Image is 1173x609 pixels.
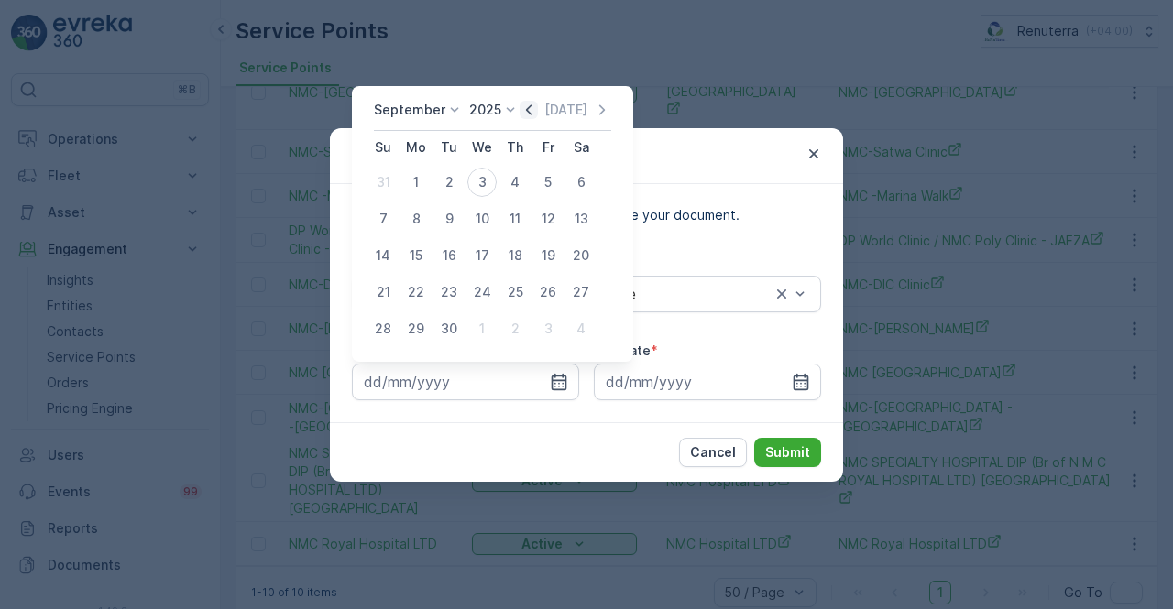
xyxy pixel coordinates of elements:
[400,131,433,164] th: Monday
[401,277,431,307] div: 22
[467,314,497,343] div: 1
[467,277,497,307] div: 24
[434,168,464,197] div: 2
[467,204,497,234] div: 10
[500,277,530,307] div: 25
[434,241,464,270] div: 16
[368,277,398,307] div: 21
[368,241,398,270] div: 14
[434,314,464,343] div: 30
[500,241,530,270] div: 18
[469,101,501,119] p: 2025
[565,131,597,164] th: Saturday
[401,314,431,343] div: 29
[374,101,445,119] p: September
[368,168,398,197] div: 31
[434,277,464,307] div: 23
[532,131,565,164] th: Friday
[533,277,563,307] div: 26
[467,168,497,197] div: 3
[500,314,530,343] div: 2
[401,168,431,197] div: 1
[500,204,530,234] div: 11
[533,168,563,197] div: 5
[434,204,464,234] div: 9
[401,241,431,270] div: 15
[533,314,563,343] div: 3
[765,443,810,462] p: Submit
[566,241,596,270] div: 20
[566,314,596,343] div: 4
[499,131,532,164] th: Thursday
[533,241,563,270] div: 19
[690,443,736,462] p: Cancel
[566,168,596,197] div: 6
[500,168,530,197] div: 4
[679,438,747,467] button: Cancel
[401,204,431,234] div: 8
[368,204,398,234] div: 7
[433,131,466,164] th: Tuesday
[754,438,821,467] button: Submit
[467,241,497,270] div: 17
[533,204,563,234] div: 12
[352,364,579,400] input: dd/mm/yyyy
[367,131,400,164] th: Sunday
[368,314,398,343] div: 28
[466,131,499,164] th: Wednesday
[594,364,821,400] input: dd/mm/yyyy
[566,204,596,234] div: 13
[544,101,587,119] p: [DATE]
[566,277,596,307] div: 27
